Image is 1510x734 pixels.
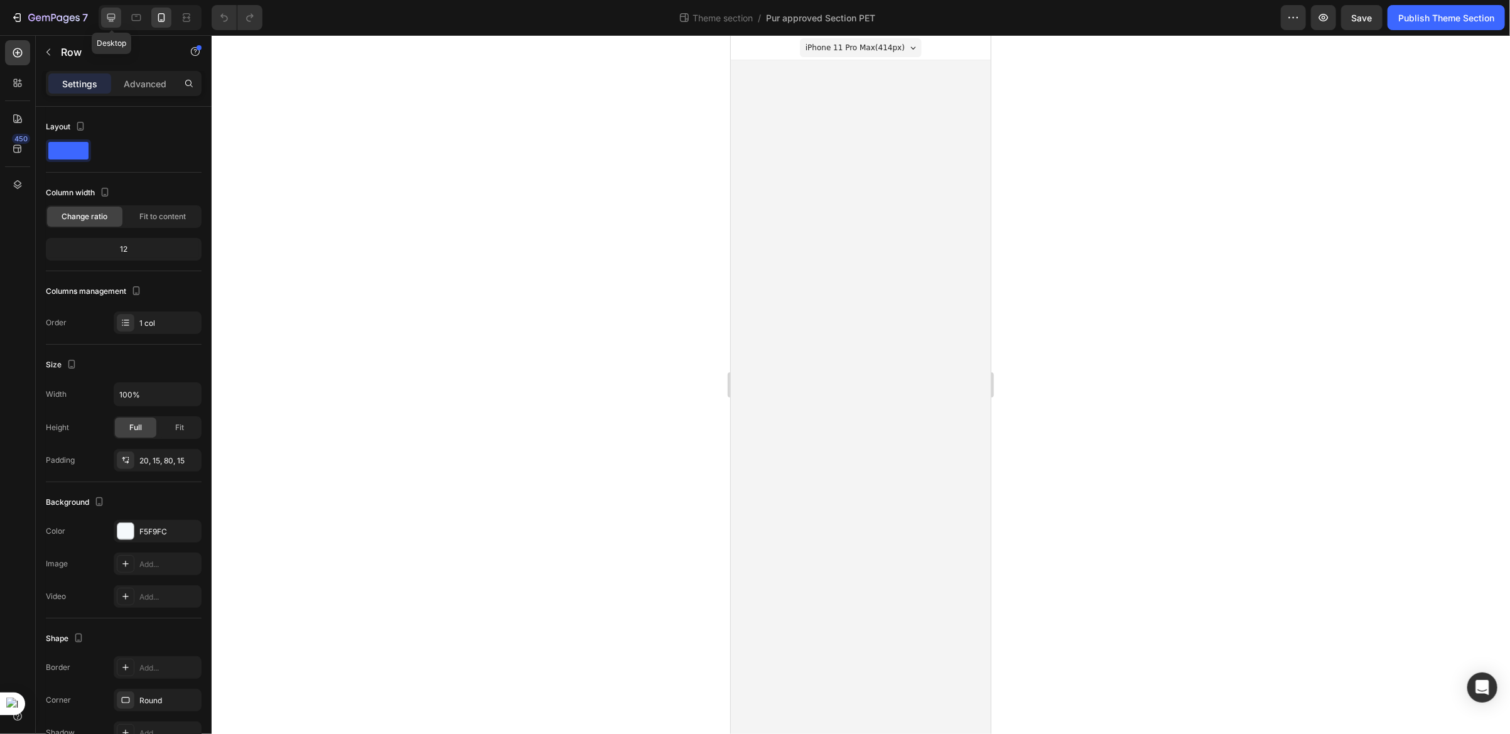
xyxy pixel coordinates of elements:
p: Settings [62,77,97,90]
div: Video [46,591,66,602]
span: Pur approved Section PET [767,11,876,24]
p: Row [61,45,168,60]
span: Fit [175,422,184,433]
span: Change ratio [62,211,108,222]
div: Color [46,526,65,537]
div: Open Intercom Messenger [1467,672,1497,703]
div: Columns management [46,283,144,300]
div: Add... [139,591,198,603]
p: 7 [82,10,88,25]
div: Undo/Redo [212,5,262,30]
div: Height [46,422,69,433]
div: Column width [46,185,112,202]
div: Background [46,494,107,511]
span: Fit to content [139,211,186,222]
div: Add... [139,662,198,674]
div: Width [46,389,67,400]
div: 12 [48,240,199,258]
div: Corner [46,694,71,706]
p: Advanced [124,77,166,90]
div: Shape [46,630,86,647]
div: Add... [139,559,198,570]
div: 1 col [139,318,198,329]
div: Round [139,695,198,706]
iframe: To enrich screen reader interactions, please activate Accessibility in Grammarly extension settings [731,35,991,734]
span: / [758,11,762,24]
button: 7 [5,5,94,30]
span: Full [129,422,142,433]
div: 450 [12,134,30,144]
div: Image [46,558,68,569]
button: Save [1341,5,1383,30]
div: Order [46,317,67,328]
span: Theme section [691,11,756,24]
div: F5F9FC [139,526,198,537]
span: Save [1352,13,1372,23]
div: 20, 15, 80, 15 [139,455,198,467]
div: Size [46,357,79,374]
button: Publish Theme Section [1388,5,1505,30]
input: Auto [114,383,201,406]
div: Publish Theme Section [1398,11,1494,24]
div: Padding [46,455,75,466]
div: Border [46,662,70,673]
div: Layout [46,119,88,136]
